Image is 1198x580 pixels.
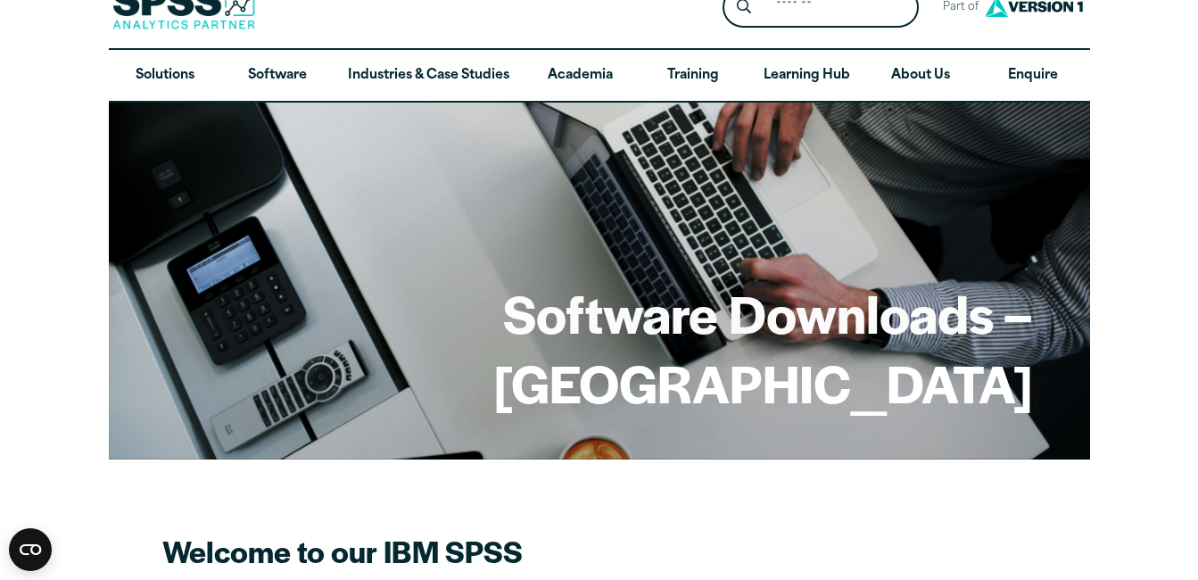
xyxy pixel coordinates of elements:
a: Solutions [109,50,221,102]
a: Training [636,50,748,102]
button: Open CMP widget [9,528,52,571]
a: Enquire [977,50,1089,102]
nav: Desktop version of site main menu [109,50,1090,102]
h1: Software Downloads – [GEOGRAPHIC_DATA] [166,278,1033,417]
a: Learning Hub [749,50,864,102]
a: Academia [524,50,636,102]
a: Industries & Case Studies [334,50,524,102]
a: Software [221,50,334,102]
a: About Us [864,50,977,102]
